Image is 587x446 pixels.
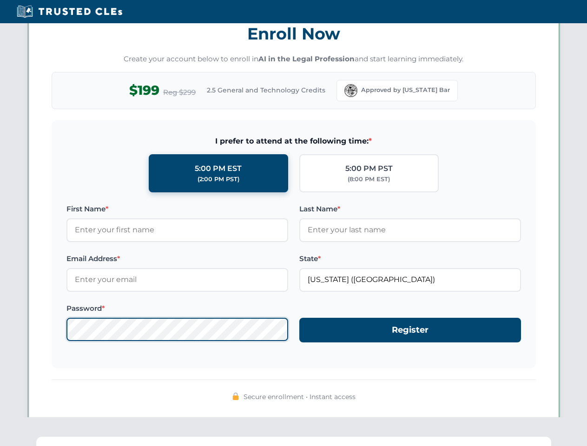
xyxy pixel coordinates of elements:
[14,5,125,19] img: Trusted CLEs
[198,175,239,184] div: (2:00 PM PST)
[195,163,242,175] div: 5:00 PM EST
[129,80,159,101] span: $199
[52,54,536,65] p: Create your account below to enroll in and start learning immediately.
[299,268,521,291] input: Florida (FL)
[299,218,521,242] input: Enter your last name
[344,84,357,97] img: Florida Bar
[66,303,288,314] label: Password
[258,54,355,63] strong: AI in the Legal Profession
[299,318,521,342] button: Register
[66,203,288,215] label: First Name
[244,392,356,402] span: Secure enrollment • Instant access
[207,85,325,95] span: 2.5 General and Technology Credits
[299,253,521,264] label: State
[66,268,288,291] input: Enter your email
[52,19,536,48] h3: Enroll Now
[163,87,196,98] span: Reg $299
[66,135,521,147] span: I prefer to attend at the following time:
[299,203,521,215] label: Last Name
[66,253,288,264] label: Email Address
[232,393,239,400] img: 🔒
[66,218,288,242] input: Enter your first name
[361,85,450,95] span: Approved by [US_STATE] Bar
[348,175,390,184] div: (8:00 PM EST)
[345,163,393,175] div: 5:00 PM PST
